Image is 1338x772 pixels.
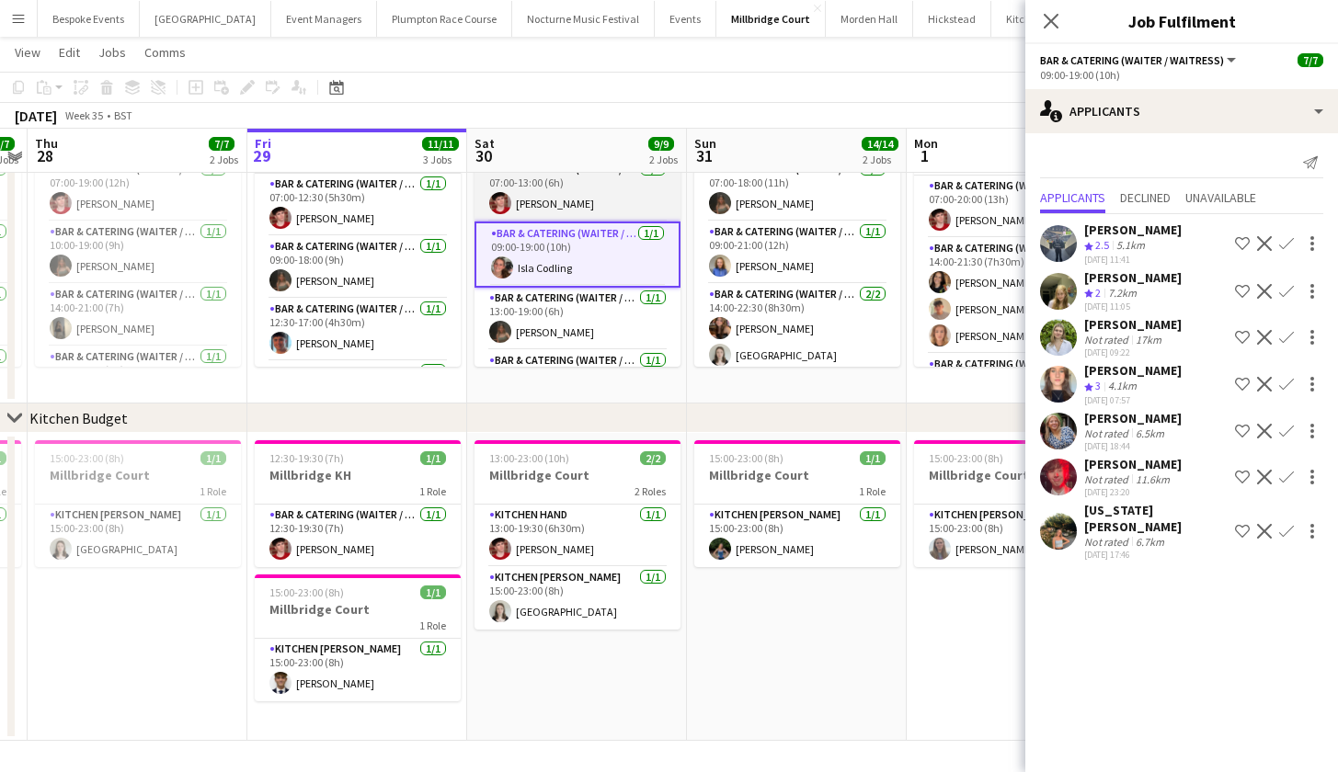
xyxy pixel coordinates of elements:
[475,159,680,221] app-card-role: Bar & Catering (Waiter / waitress)1/107:00-13:00 (6h)[PERSON_NAME]
[1084,486,1182,498] div: [DATE] 23:20
[512,1,655,37] button: Nocturne Music Festival
[635,484,666,498] span: 2 Roles
[1095,286,1101,300] span: 2
[709,451,783,465] span: 15:00-23:00 (8h)
[1084,472,1132,486] div: Not rated
[35,221,241,284] app-card-role: Bar & Catering (Waiter / waitress)1/110:00-19:00 (9h)[PERSON_NAME]
[255,467,461,483] h3: Millbridge KH
[252,145,271,166] span: 29
[1040,191,1105,204] span: Applicants
[475,350,680,413] app-card-role: Bar & Catering (Waiter / waitress)1/1
[1084,440,1182,452] div: [DATE] 18:44
[692,145,716,166] span: 31
[1025,9,1338,33] h3: Job Fulfilment
[862,137,898,151] span: 14/14
[209,137,234,151] span: 7/7
[200,484,226,498] span: 1 Role
[61,108,107,122] span: Week 35
[98,44,126,61] span: Jobs
[1084,254,1182,266] div: [DATE] 11:41
[255,95,461,367] app-job-card: In progress07:00-01:00 (18h) (Sat)9/9Millbridge Court7 RolesBar & Catering (Waiter / waitress)1/1...
[914,95,1120,367] div: 07:00-22:00 (15h)5/5Millbridge Court - Rehearsal Dinner3 RolesBar & Catering (Waiter / waitress)1...
[35,505,241,567] app-card-role: Kitchen [PERSON_NAME]1/115:00-23:00 (8h)[GEOGRAPHIC_DATA]
[1040,53,1224,67] span: Bar & Catering (Waiter / waitress)
[694,159,900,221] app-card-role: Bar & Catering (Waiter / waitress)1/107:00-18:00 (11h)[PERSON_NAME]
[914,505,1120,567] app-card-role: Kitchen [PERSON_NAME]1/115:00-23:00 (8h)[PERSON_NAME]
[914,440,1120,567] app-job-card: 15:00-23:00 (8h)1/1Millbridge Court1 RoleKitchen [PERSON_NAME]1/115:00-23:00 (8h)[PERSON_NAME]
[1185,191,1256,204] span: Unavailable
[419,484,446,498] span: 1 Role
[1084,301,1182,312] div: [DATE] 11:05
[1084,221,1182,238] div: [PERSON_NAME]
[1084,362,1182,379] div: [PERSON_NAME]
[29,409,128,427] div: Kitchen Budget
[1025,89,1338,133] div: Applicants
[35,346,241,409] app-card-role: Bar & Catering (Waiter / waitress)1/114:00-22:00 (8h)
[1095,238,1109,252] span: 2.5
[475,135,495,152] span: Sat
[991,1,1058,37] button: Kitchen
[35,95,241,367] app-job-card: 07:00-01:00 (18h) (Fri)6/6Millbridge Court6 RolesBar & Catering (Waiter / waitress)1/107:00-19:00...
[91,40,133,64] a: Jobs
[475,440,680,630] app-job-card: 13:00-23:00 (10h)2/2Millbridge Court2 RolesKitchen Hand1/113:00-19:30 (6h30m)[PERSON_NAME]Kitchen...
[32,145,58,166] span: 28
[1084,410,1182,426] div: [PERSON_NAME]
[7,40,48,64] a: View
[694,95,900,367] app-job-card: 07:00-01:00 (18h) (Mon)13/13Millbridge Court7 RolesBar & Catering (Waiter / waitress)1/107:00-18:...
[694,505,900,567] app-card-role: Kitchen [PERSON_NAME]1/115:00-23:00 (8h)[PERSON_NAME]
[475,467,680,483] h3: Millbridge Court
[716,1,826,37] button: Millbridge Court
[423,153,458,166] div: 3 Jobs
[200,451,226,465] span: 1/1
[255,574,461,701] div: 15:00-23:00 (8h)1/1Millbridge Court1 RoleKitchen [PERSON_NAME]1/115:00-23:00 (8h)[PERSON_NAME]
[59,44,80,61] span: Edit
[1298,53,1323,67] span: 7/7
[655,1,716,37] button: Events
[1084,269,1182,286] div: [PERSON_NAME]
[15,44,40,61] span: View
[35,467,241,483] h3: Millbridge Court
[914,135,938,152] span: Mon
[648,137,674,151] span: 9/9
[1084,316,1182,333] div: [PERSON_NAME]
[140,1,271,37] button: [GEOGRAPHIC_DATA]
[1040,53,1239,67] button: Bar & Catering (Waiter / waitress)
[420,585,446,599] span: 1/1
[472,145,495,166] span: 30
[914,176,1120,238] app-card-role: Bar & Catering (Waiter / waitress)1/107:00-20:00 (13h)[PERSON_NAME]
[419,619,446,632] span: 1 Role
[35,135,58,152] span: Thu
[271,1,377,37] button: Event Managers
[489,451,569,465] span: 13:00-23:00 (10h)
[269,451,344,465] span: 12:30-19:30 (7h)
[255,174,461,236] app-card-role: Bar & Catering (Waiter / waitress)1/107:00-12:30 (5h30m)[PERSON_NAME]
[694,440,900,567] div: 15:00-23:00 (8h)1/1Millbridge Court1 RoleKitchen [PERSON_NAME]1/115:00-23:00 (8h)[PERSON_NAME]
[255,505,461,567] app-card-role: Bar & Catering (Waiter / waitress)1/112:30-19:30 (7h)[PERSON_NAME]
[475,95,680,367] app-job-card: 07:00-01:00 (18h) (Sun)7/7Millbridge Court7 RolesBar & Catering (Waiter / waitress)1/107:00-13:00...
[1084,502,1228,535] div: [US_STATE][PERSON_NAME]
[929,451,1003,465] span: 15:00-23:00 (8h)
[911,145,938,166] span: 1
[860,451,886,465] span: 1/1
[1084,426,1132,440] div: Not rated
[255,299,461,361] app-card-role: Bar & Catering (Waiter / waitress)1/112:30-17:00 (4h30m)[PERSON_NAME]
[640,451,666,465] span: 2/2
[422,137,459,151] span: 11/11
[694,135,716,152] span: Sun
[1084,333,1132,346] div: Not rated
[35,284,241,346] app-card-role: Bar & Catering (Waiter / waitress)1/114:00-21:00 (7h)[PERSON_NAME]
[377,1,512,37] button: Plumpton Race Course
[475,288,680,350] app-card-role: Bar & Catering (Waiter / waitress)1/113:00-19:00 (6h)[PERSON_NAME]
[1132,472,1173,486] div: 11.6km
[255,135,271,152] span: Fri
[50,451,124,465] span: 15:00-23:00 (8h)
[255,639,461,701] app-card-role: Kitchen [PERSON_NAME]1/115:00-23:00 (8h)[PERSON_NAME]
[694,467,900,483] h3: Millbridge Court
[51,40,87,64] a: Edit
[210,153,238,166] div: 2 Jobs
